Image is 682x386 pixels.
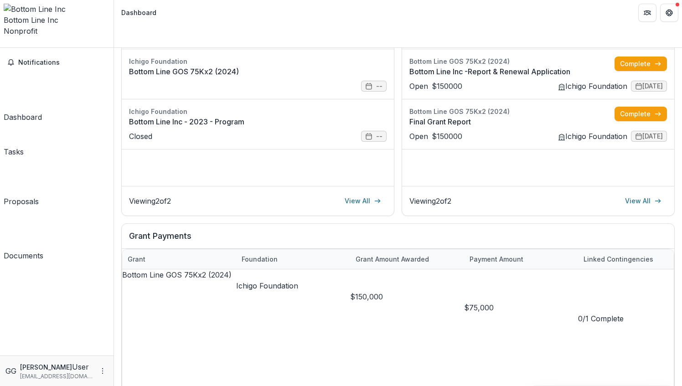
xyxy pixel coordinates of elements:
[122,249,236,269] div: Grant
[121,8,156,17] div: Dashboard
[615,57,667,71] a: Complete
[4,161,39,207] a: Proposals
[464,254,529,264] div: Payment Amount
[4,15,110,26] div: Bottom Line Inc
[72,361,89,372] p: User
[620,194,667,208] a: View All
[409,196,451,206] p: Viewing 2 of 2
[129,116,387,127] a: Bottom Line Inc - 2023 - Program
[4,73,42,123] a: Dashboard
[236,249,350,269] div: Foundation
[4,55,110,70] button: Notifications
[236,280,350,291] p: Ichigo Foundation
[409,66,615,77] a: Bottom Line Inc -Report & Renewal Application
[339,194,387,208] a: View All
[118,6,160,19] nav: breadcrumb
[350,249,464,269] div: Grant amount awarded
[4,126,24,157] a: Tasks
[236,254,283,264] div: Foundation
[97,365,108,376] button: More
[122,270,232,279] a: Bottom Line GOS 75Kx2 (2024)
[20,362,72,372] p: [PERSON_NAME]
[4,112,42,123] div: Dashboard
[129,66,387,77] a: Bottom Line GOS 75Kx2 (2024)
[122,254,151,264] div: Grant
[129,196,171,206] p: Viewing 2 of 2
[20,372,93,381] p: [EMAIL_ADDRESS][DOMAIN_NAME]
[638,4,656,22] button: Partners
[4,4,110,15] img: Bottom Line Inc
[4,146,24,157] div: Tasks
[5,365,16,376] div: Gabrielle Gilliam
[4,196,39,207] div: Proposals
[350,254,434,264] div: Grant amount awarded
[409,116,615,127] a: Final Grant Report
[4,211,43,261] a: Documents
[4,250,43,261] div: Documents
[578,254,659,264] div: Linked Contingencies
[464,249,578,269] div: Payment Amount
[4,26,37,36] span: Nonprofit
[615,107,667,121] a: Complete
[129,231,667,248] h2: Grant Payments
[660,4,678,22] button: Get Help
[464,302,578,313] div: $75,000
[350,291,464,302] div: $150,000
[578,313,624,324] button: 0/1 Complete
[18,59,106,67] span: Notifications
